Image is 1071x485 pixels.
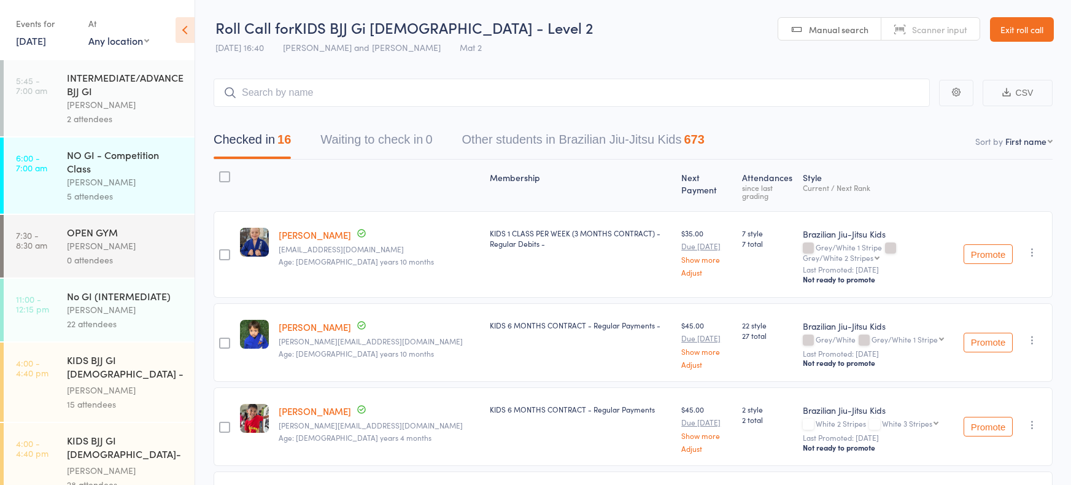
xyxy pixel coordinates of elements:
span: [DATE] 16:40 [215,41,264,53]
small: Last Promoted: [DATE] [803,265,954,274]
a: Show more [681,347,732,355]
small: Last Promoted: [DATE] [803,433,954,442]
span: Scanner input [912,23,967,36]
time: 7:30 - 8:30 am [16,230,47,250]
div: Grey/White 2 Stripes [803,254,873,262]
a: 11:00 -12:15 pmNo GI (INTERMEDIATE)[PERSON_NAME]22 attendees [4,279,195,341]
div: OPEN GYM [67,225,184,239]
button: Waiting to check in0 [320,126,432,159]
div: First name [1005,135,1046,147]
a: Show more [681,255,732,263]
input: Search by name [214,79,930,107]
a: 7:30 -8:30 amOPEN GYM[PERSON_NAME]0 attendees [4,215,195,277]
div: Current / Next Rank [803,184,954,192]
div: $35.00 [681,228,732,276]
div: 16 [277,133,291,146]
span: [PERSON_NAME] and [PERSON_NAME] [283,41,441,53]
div: [PERSON_NAME] [67,239,184,253]
div: Brazilian Jiu-Jitsu Kids [803,228,954,240]
label: Sort by [975,135,1003,147]
div: White 2 Stripes [803,419,954,430]
img: image1739167220.png [240,404,269,433]
time: 6:00 - 7:00 am [16,153,47,173]
div: $45.00 [681,320,732,368]
div: [PERSON_NAME] [67,303,184,317]
a: 5:45 -7:00 amINTERMEDIATE/ADVANCED BJJ GI[PERSON_NAME]2 attendees [4,60,195,136]
a: Adjust [681,360,732,368]
a: [DATE] [16,34,46,47]
small: Djsbarneveld@yahoo.com.au [279,245,480,254]
button: Promote [964,417,1013,437]
span: Age: [DEMOGRAPHIC_DATA] years 10 months [279,348,434,359]
div: 0 [425,133,432,146]
div: INTERMEDIATE/ADVANCED BJJ GI [67,71,184,98]
div: 5 attendees [67,189,184,203]
button: Other students in Brazilian Jiu-Jitsu Kids673 [462,126,705,159]
span: 2 total [742,414,793,425]
img: image1656056119.png [240,320,269,349]
span: Mat 2 [460,41,482,53]
div: Events for [16,14,76,34]
div: KIDS 6 MONTHS CONTRACT - Regular Payments [490,404,671,414]
div: 673 [684,133,704,146]
time: 4:00 - 4:40 pm [16,358,48,378]
span: Roll Call for [215,17,294,37]
time: 11:00 - 12:15 pm [16,294,49,314]
button: Promote [964,333,1013,352]
div: [PERSON_NAME] [67,464,184,478]
button: CSV [983,80,1053,106]
div: Grey/White [803,335,954,346]
a: 6:00 -7:00 amNO GI - Competition Class[PERSON_NAME]5 attendees [4,138,195,214]
div: NO GI - Competition Class [67,148,184,175]
div: Brazilian Jiu-Jitsu Kids [803,320,954,332]
div: KIDS BJJ GI [DEMOGRAPHIC_DATA] - Level 1 [67,353,184,383]
small: Last Promoted: [DATE] [803,349,954,358]
div: Brazilian Jiu-Jitsu Kids [803,404,954,416]
div: Not ready to promote [803,274,954,284]
div: Grey/White 1 Stripe [872,335,938,343]
div: Any location [88,34,149,47]
div: Next Payment [676,165,737,206]
a: Adjust [681,444,732,452]
span: 2 style [742,404,793,414]
div: Atten­dances [737,165,798,206]
span: 7 total [742,238,793,249]
a: Exit roll call [990,17,1054,42]
div: since last grading [742,184,793,200]
div: Style [798,165,959,206]
a: [PERSON_NAME] [279,228,351,241]
div: 15 attendees [67,397,184,411]
img: image1732866346.png [240,228,269,257]
div: KIDS 1 CLASS PER WEEK (3 MONTHS CONTRACT) - Regular Debits - [490,228,671,249]
div: 0 attendees [67,253,184,267]
button: Promote [964,244,1013,264]
div: KIDS BJJ GI [DEMOGRAPHIC_DATA]- Level 2 [67,433,184,464]
div: Membership [485,165,676,206]
div: Not ready to promote [803,358,954,368]
div: Not ready to promote [803,443,954,452]
a: [PERSON_NAME] [279,320,351,333]
div: Grey/White 1 Stripe [803,243,954,262]
time: 5:45 - 7:00 am [16,76,47,95]
span: KIDS BJJ Gi [DEMOGRAPHIC_DATA] - Level 2 [294,17,593,37]
a: [PERSON_NAME] [279,405,351,417]
a: Show more [681,432,732,440]
button: Checked in16 [214,126,291,159]
small: Due [DATE] [681,242,732,250]
span: Age: [DEMOGRAPHIC_DATA] years 10 months [279,256,434,266]
div: [PERSON_NAME] [67,383,184,397]
div: No GI (INTERMEDIATE) [67,289,184,303]
div: White 3 Stripes [882,419,932,427]
span: Age: [DEMOGRAPHIC_DATA] years 4 months [279,432,431,443]
div: KIDS 6 MONTHS CONTRACT - Regular Payments - [490,320,671,330]
div: 22 attendees [67,317,184,331]
div: 2 attendees [67,112,184,126]
div: $45.00 [681,404,732,452]
small: Due [DATE] [681,418,732,427]
div: [PERSON_NAME] [67,175,184,189]
span: 7 style [742,228,793,238]
div: [PERSON_NAME] [67,98,184,112]
small: michael@mnrgroup.net.au [279,337,480,346]
time: 4:00 - 4:40 pm [16,438,48,458]
a: Adjust [681,268,732,276]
